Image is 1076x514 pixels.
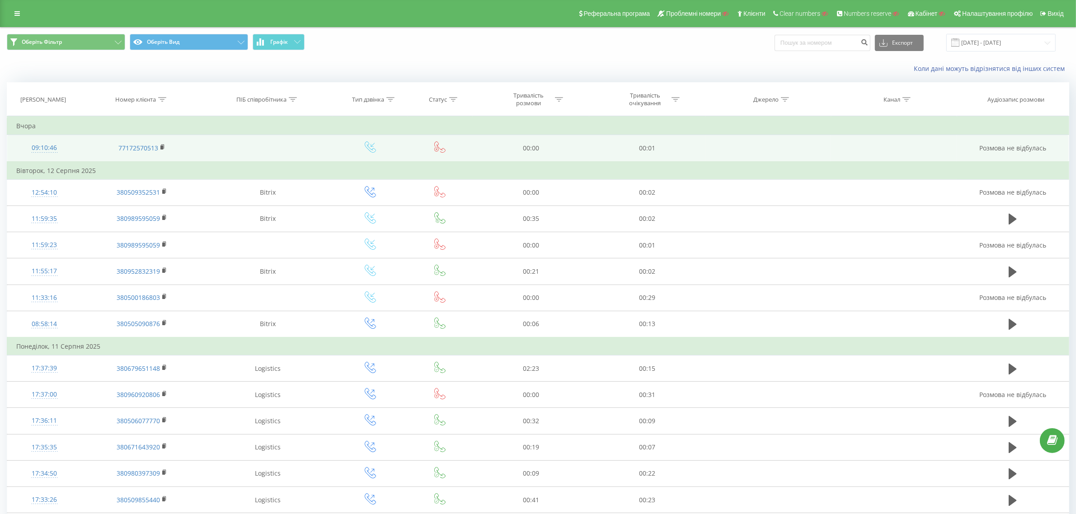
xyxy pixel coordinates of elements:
[914,64,1069,73] a: Коли дані можуть відрізнятися вiд інших систем
[202,487,333,513] td: Logistics
[16,262,72,280] div: 11:55:17
[117,390,160,399] a: 380960920806
[589,258,706,285] td: 00:02
[117,443,160,451] a: 380671643920
[473,460,589,486] td: 00:09
[202,179,333,206] td: Bitrix
[589,408,706,434] td: 00:09
[589,487,706,513] td: 00:23
[236,96,287,103] div: ПІБ співробітника
[589,135,706,162] td: 00:01
[22,38,62,46] span: Оберіть Фільтр
[7,117,1069,135] td: Вчора
[979,144,1046,152] span: Розмова не відбулась
[117,293,160,302] a: 380500186803
[7,162,1069,180] td: Вівторок, 12 Серпня 2025
[7,34,125,50] button: Оберіть Фільтр
[118,144,158,152] a: 77172570513
[987,96,1044,103] div: Аудіозапис розмови
[202,460,333,486] td: Logistics
[16,139,72,157] div: 09:10:46
[117,469,160,477] a: 380980397309
[115,96,156,103] div: Номер клієнта
[589,382,706,408] td: 00:31
[429,96,447,103] div: Статус
[473,487,589,513] td: 00:41
[589,206,706,232] td: 00:02
[16,289,72,307] div: 11:33:16
[202,311,333,337] td: Bitrix
[589,355,706,382] td: 00:15
[916,10,938,17] span: Кабінет
[473,179,589,206] td: 00:00
[743,10,766,17] span: Клієнти
[16,236,72,254] div: 11:59:23
[16,386,72,403] div: 17:37:00
[473,434,589,460] td: 00:19
[117,241,160,249] a: 380989595059
[473,232,589,258] td: 00:00
[621,92,669,107] div: Тривалість очікування
[16,465,72,482] div: 17:34:50
[16,412,72,430] div: 17:36:11
[979,188,1046,196] span: Розмова не відбулась
[202,408,333,434] td: Logistics
[117,364,160,373] a: 380679651148
[473,382,589,408] td: 00:00
[16,360,72,377] div: 17:37:39
[202,434,333,460] td: Logistics
[979,293,1046,302] span: Розмова не відбулась
[589,434,706,460] td: 00:07
[473,285,589,311] td: 00:00
[666,10,721,17] span: Проблемні номери
[473,206,589,232] td: 00:35
[253,34,305,50] button: Графік
[117,188,160,196] a: 380509352531
[117,267,160,276] a: 380952832319
[16,491,72,509] div: 17:33:26
[202,382,333,408] td: Logistics
[20,96,66,103] div: [PERSON_NAME]
[1048,10,1064,17] span: Вихід
[473,311,589,337] td: 00:06
[202,206,333,232] td: Bitrix
[780,10,820,17] span: Clear numbers
[270,39,288,45] span: Графік
[473,408,589,434] td: 00:32
[16,315,72,333] div: 08:58:14
[473,355,589,382] td: 02:23
[117,319,160,328] a: 380505090876
[117,214,160,223] a: 380989595059
[202,258,333,285] td: Bitrix
[979,241,1046,249] span: Розмова не відбулась
[875,35,924,51] button: Експорт
[589,232,706,258] td: 00:01
[202,355,333,382] td: Logistics
[775,35,870,51] input: Пошук за номером
[130,34,248,50] button: Оберіть Вид
[352,96,384,103] div: Тип дзвінка
[16,439,72,456] div: 17:35:35
[589,179,706,206] td: 00:02
[16,184,72,201] div: 12:54:10
[844,10,891,17] span: Numbers reserve
[589,285,706,311] td: 00:29
[7,337,1069,355] td: Понеділок, 11 Серпня 2025
[584,10,650,17] span: Реферальна програма
[883,96,900,103] div: Канал
[589,311,706,337] td: 00:13
[962,10,1033,17] span: Налаштування профілю
[473,135,589,162] td: 00:00
[16,210,72,228] div: 11:59:35
[117,495,160,504] a: 380509855440
[753,96,779,103] div: Джерело
[504,92,553,107] div: Тривалість розмови
[589,460,706,486] td: 00:22
[117,416,160,425] a: 380506077770
[473,258,589,285] td: 00:21
[979,390,1046,399] span: Розмова не відбулась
